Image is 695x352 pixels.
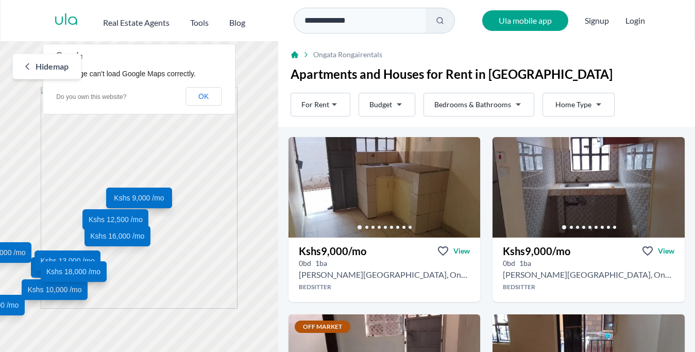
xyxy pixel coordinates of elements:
[359,93,415,116] button: Budget
[585,10,609,31] span: Signup
[185,87,222,106] button: OK
[56,70,196,78] span: This page can't load Google Maps correctly.
[453,246,470,256] span: View
[291,93,350,116] button: For Rent
[37,262,91,273] span: Kshs 10,000 /mo
[299,269,470,281] h2: Bedsitter for rent in Ongata Rongai - Kshs 9,000/mo -Tosha Rongai Petrol Station, Nairobi, Kenya,...
[369,99,392,110] span: Budget
[299,244,366,258] h3: Kshs 9,000 /mo
[301,99,329,110] span: For Rent
[543,93,615,116] button: Home Type
[89,214,143,225] span: Kshs 12,500 /mo
[35,250,100,271] a: Kshs 13,000 /mo
[299,258,311,269] h5: 0 bedrooms
[423,93,534,116] button: Bedrooms & Bathrooms
[625,14,645,27] button: Login
[46,266,100,276] span: Kshs 18,000 /mo
[289,238,481,302] a: Kshs9,000/moViewView property in detail0bd 1ba [PERSON_NAME][GEOGRAPHIC_DATA], Ongata RongaiBedsi...
[229,12,245,29] a: Blog
[493,283,685,291] h4: Bedsitter
[54,11,78,30] a: ula
[229,16,245,29] h2: Blog
[56,93,126,100] a: Do you own this website?
[503,269,674,281] h2: Bedsitter for rent in Ongata Rongai - Kshs 9,000/mo -Tosha Rongai Petrol Station, Nairobi, Kenya,...
[190,12,209,29] button: Tools
[27,284,81,295] span: Kshs 10,000 /mo
[22,279,88,300] a: Kshs 10,000 /mo
[519,258,531,269] h5: 1 bathrooms
[106,188,172,208] a: Kshs 9,000 /mo
[503,244,570,258] h3: Kshs 9,000 /mo
[291,66,683,82] h1: Apartments and Houses for Rent in [GEOGRAPHIC_DATA]
[190,16,209,29] h2: Tools
[103,16,169,29] h2: Real Estate Agents
[289,137,481,238] img: Bedsitter for rent - Kshs 9,000/mo - in Ongata Rongai around Tosha Rongai Petrol Station, Nairobi...
[103,12,169,29] button: Real Estate Agents
[40,255,94,265] span: Kshs 13,000 /mo
[289,283,481,291] h4: Bedsitter
[658,246,674,256] span: View
[503,258,515,269] h5: 0 bedrooms
[31,257,97,278] a: Kshs 10,000 /mo
[482,10,568,31] a: Ula mobile app
[90,231,144,241] span: Kshs 16,000 /mo
[36,60,69,73] span: Hide map
[114,193,164,203] span: Kshs 9,000 /mo
[315,258,327,269] h5: 1 bathrooms
[434,99,511,110] span: Bedrooms & Bathrooms
[82,209,148,230] a: Kshs 12,500 /mo
[295,321,350,333] span: Off Market
[313,49,382,60] span: Ongata Rongai rentals
[493,238,685,302] a: Kshs9,000/moViewView property in detail0bd 1ba [PERSON_NAME][GEOGRAPHIC_DATA], Ongata RongaiBedsi...
[84,226,150,246] a: Kshs 16,000 /mo
[103,12,266,29] nav: Main
[493,137,685,238] img: Bedsitter for rent - Kshs 9,000/mo - in Ongata Rongai Tosha Rongai Petrol Station, Nairobi, Kenya...
[40,261,106,281] a: Kshs 18,000 /mo
[555,99,591,110] span: Home Type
